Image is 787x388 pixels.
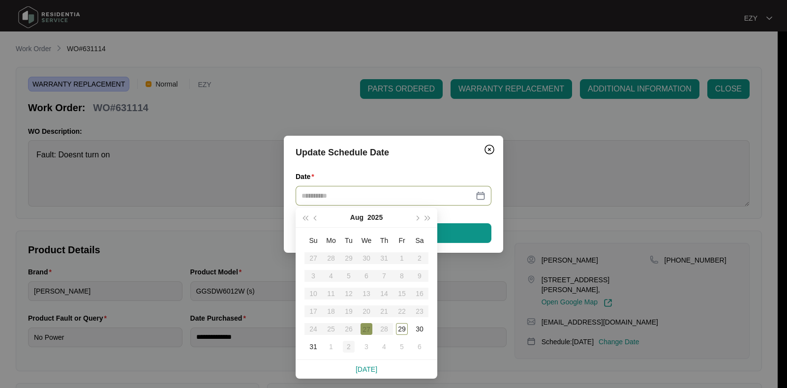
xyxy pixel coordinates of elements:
th: Su [304,232,322,249]
div: 4 [378,341,390,353]
td: 2025-08-29 [393,320,411,338]
th: Fr [393,232,411,249]
button: Aug [350,208,363,227]
div: 5 [396,341,408,353]
td: 2025-08-31 [304,338,322,356]
div: 3 [361,341,372,353]
th: Tu [340,232,358,249]
td: 2025-09-02 [340,338,358,356]
th: Mo [322,232,340,249]
th: Th [375,232,393,249]
td: 2025-09-03 [358,338,375,356]
td: 2025-08-30 [411,320,428,338]
div: 1 [325,341,337,353]
input: Date [302,190,474,201]
img: closeCircle [484,144,495,155]
th: We [358,232,375,249]
div: 29 [396,323,408,335]
button: Close [482,142,497,157]
div: 30 [414,323,425,335]
label: Date [296,172,318,181]
th: Sa [411,232,428,249]
button: 2025 [367,208,383,227]
div: 6 [414,341,425,353]
td: 2025-09-06 [411,338,428,356]
td: 2025-09-04 [375,338,393,356]
td: 2025-09-05 [393,338,411,356]
div: 2 [343,341,355,353]
div: Update Schedule Date [296,146,491,159]
a: [DATE] [356,365,377,373]
td: 2025-09-01 [322,338,340,356]
div: 31 [307,341,319,353]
